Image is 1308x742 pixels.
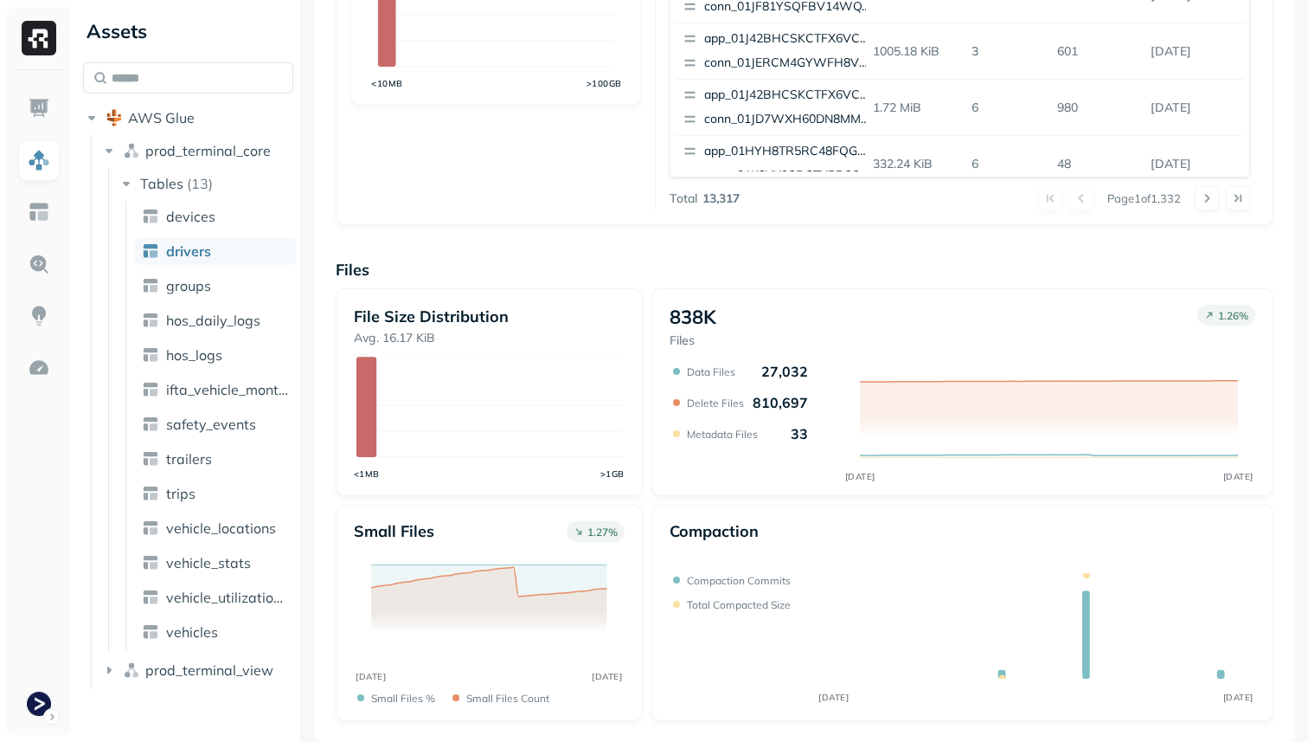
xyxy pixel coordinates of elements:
[142,277,159,294] img: table
[187,175,213,192] p: ( 13 )
[166,277,211,294] span: groups
[670,332,716,349] p: Files
[704,111,872,128] p: conn_01JD7WXH60DN8MMBW31MXNHPMZ
[670,521,759,541] p: Compaction
[704,30,872,48] p: app_01J42BHCSKCTFX6VCA8QNRA04M
[166,519,276,537] span: vehicle_locations
[1144,93,1244,123] p: Aug 22, 2025
[145,661,273,679] span: prod_terminal_view
[676,80,880,135] button: app_01J42BHCSKCTFX6VCA8QNRA04Mconn_01JD7WXH60DN8MMBW31MXNHPMZ
[866,93,965,123] p: 1.72 MiB
[28,149,50,171] img: Assets
[142,519,159,537] img: table
[145,142,271,159] span: prod_terminal_core
[371,78,403,88] tspan: <10MB
[142,346,159,364] img: table
[166,208,215,225] span: devices
[140,175,183,192] span: Tables
[704,143,872,160] p: app_01HYH8TR5RC48FQG5C2P2F2Q6K
[687,428,758,441] p: Metadata Files
[687,574,791,587] p: Compaction commits
[866,36,965,67] p: 1005.18 KiB
[687,365,735,378] p: Data Files
[354,306,625,326] p: File Size Distribution
[354,330,625,346] p: Avg. 16.17 KiB
[791,425,808,442] p: 33
[676,23,880,79] button: app_01J42BHCSKCTFX6VCA8QNRA04Mconn_01JERCM4GYWFH8V5R36CFNVJVA
[844,471,875,482] tspan: [DATE]
[371,692,435,705] p: Small files %
[135,341,296,369] a: hos_logs
[1050,36,1144,67] p: 601
[761,363,808,380] p: 27,032
[135,237,296,265] a: drivers
[135,618,296,646] a: vehicles
[135,514,296,542] a: vehicle_locations
[1050,93,1144,123] p: 980
[123,661,140,679] img: namespace
[135,306,296,334] a: hos_daily_logs
[135,272,296,300] a: groups
[135,445,296,473] a: trailers
[866,149,965,179] p: 332.24 KiB
[587,78,622,88] tspan: >100GB
[28,201,50,223] img: Asset Explorer
[704,167,872,184] p: conn_01K2YX9SBCTYPBSSF77AM13653
[676,136,880,191] button: app_01HYH8TR5RC48FQG5C2P2F2Q6Kconn_01K2YX9SBCTYPBSSF77AM13653
[600,468,625,479] tspan: >1GB
[592,671,622,681] tspan: [DATE]
[100,656,294,684] button: prod_terminal_view
[28,97,50,119] img: Dashboard
[166,623,218,641] span: vehicles
[1050,149,1144,179] p: 48
[818,692,849,703] tspan: [DATE]
[687,397,744,410] p: Delete Files
[135,549,296,577] a: vehicle_stats
[166,312,260,329] span: hos_daily_logs
[135,376,296,403] a: ifta_vehicle_months
[83,104,293,132] button: AWS Glue
[142,416,159,433] img: table
[166,554,251,571] span: vehicle_stats
[28,357,50,379] img: Optimization
[142,554,159,571] img: table
[704,87,872,104] p: app_01J42BHCSKCTFX6VCA8QNRA04M
[166,589,289,606] span: vehicle_utilization_day
[466,692,549,705] p: Small files count
[1144,36,1244,67] p: Aug 22, 2025
[753,394,808,411] p: 810,697
[142,485,159,502] img: table
[1222,471,1253,482] tspan: [DATE]
[670,190,697,207] p: Total
[1222,692,1253,703] tspan: [DATE]
[142,589,159,606] img: table
[106,109,123,126] img: root
[27,692,51,716] img: Terminal
[965,149,1050,179] p: 6
[166,485,196,502] span: trips
[166,416,256,433] span: safety_events
[670,305,716,329] p: 838K
[142,450,159,468] img: table
[965,93,1050,123] p: 6
[28,253,50,275] img: Query Explorer
[356,671,386,681] tspan: [DATE]
[965,36,1050,67] p: 3
[135,410,296,438] a: safety_events
[135,480,296,507] a: trips
[166,242,211,260] span: drivers
[587,526,618,539] p: 1.27 %
[100,137,294,165] button: prod_terminal_core
[702,190,740,207] p: 13,317
[118,170,295,197] button: Tables(13)
[1144,149,1244,179] p: Aug 22, 2025
[166,346,222,364] span: hos_logs
[142,312,159,329] img: table
[28,305,50,327] img: Insights
[83,17,293,45] div: Assets
[354,521,434,541] p: Small files
[142,208,159,225] img: table
[142,623,159,641] img: table
[135,203,296,230] a: devices
[128,109,195,126] span: AWS Glue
